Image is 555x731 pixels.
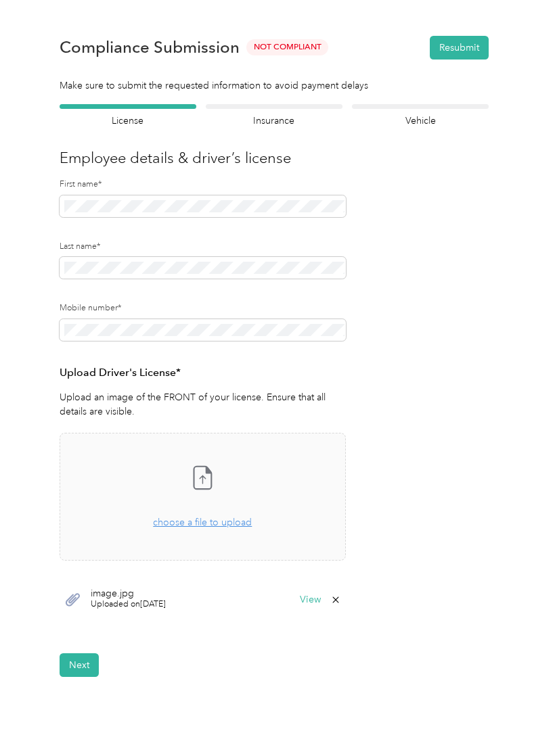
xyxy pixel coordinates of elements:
button: Resubmit [430,36,489,60]
h3: Upload Driver's License* [60,364,346,381]
label: Last name* [60,241,346,253]
span: choose a file to upload [60,433,345,560]
span: Uploaded on [DATE] [91,598,166,611]
span: Not Compliant [246,39,328,55]
h4: Insurance [206,114,342,128]
h3: Employee details & driver’s license [60,147,489,169]
label: Mobile number* [60,302,346,314]
iframe: Everlance-gr Chat Button Frame [479,655,555,731]
span: choose a file to upload [153,517,252,528]
h4: Vehicle [352,114,489,128]
div: Make sure to submit the requested information to avoid payment delays [60,78,489,93]
p: Upload an image of the FRONT of your license. Ensure that all details are visible. [60,390,346,419]
span: image.jpg [91,589,166,598]
h4: License [60,114,196,128]
h1: Compliance Submission [60,38,240,57]
button: View [300,595,321,605]
label: First name* [60,179,346,191]
button: Next [60,653,99,677]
